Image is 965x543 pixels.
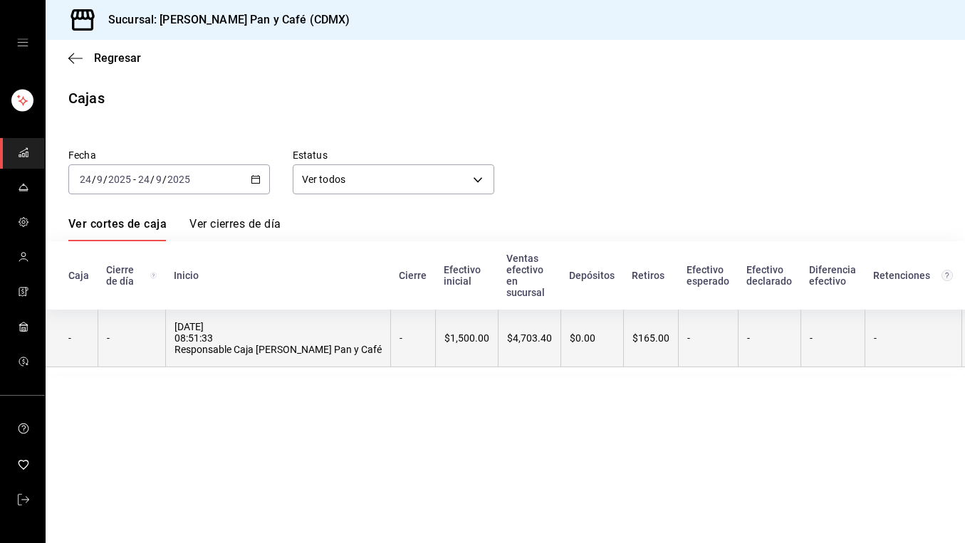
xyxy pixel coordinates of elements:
[174,321,382,355] div: [DATE] 08:51:33 Responsable Caja [PERSON_NAME] Pan y Café
[874,332,953,344] div: -
[507,332,552,344] div: $4,703.40
[68,150,270,160] label: Fecha
[97,11,350,28] h3: Sucursal: [PERSON_NAME] Pan y Café (CDMX)
[570,332,615,344] div: $0.00
[293,150,494,160] label: Estatus
[810,332,856,344] div: -
[632,332,669,344] div: $165.00
[809,264,856,287] div: Diferencia efectivo
[68,217,281,241] div: navigation tabs
[17,37,28,48] button: open drawer
[107,332,157,344] div: -
[94,51,141,65] span: Regresar
[68,88,105,109] div: Cajas
[155,174,162,185] input: --
[68,217,167,241] a: Ver cortes de caja
[632,270,669,281] div: Retiros
[150,174,155,185] span: /
[687,264,729,287] div: Efectivo esperado
[941,270,953,281] svg: Total de retenciones de propinas registradas
[106,264,157,287] div: Cierre de día
[746,264,792,287] div: Efectivo declarado
[873,270,953,281] div: Retenciones
[687,332,729,344] div: -
[68,51,141,65] button: Regresar
[167,174,191,185] input: ----
[399,270,427,281] div: Cierre
[162,174,167,185] span: /
[444,264,489,287] div: Efectivo inicial
[569,270,615,281] div: Depósitos
[79,174,92,185] input: --
[96,174,103,185] input: --
[174,270,382,281] div: Inicio
[133,174,136,185] span: -
[293,164,494,194] div: Ver todos
[68,270,89,281] div: Caja
[108,174,132,185] input: ----
[103,174,108,185] span: /
[400,332,427,344] div: -
[92,174,96,185] span: /
[150,270,157,281] svg: El número de cierre de día es consecutivo y consolida todos los cortes de caja previos en un únic...
[189,217,281,241] a: Ver cierres de día
[68,332,89,344] div: -
[137,174,150,185] input: --
[747,332,792,344] div: -
[444,332,489,344] div: $1,500.00
[506,253,552,298] div: Ventas efectivo en sucursal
